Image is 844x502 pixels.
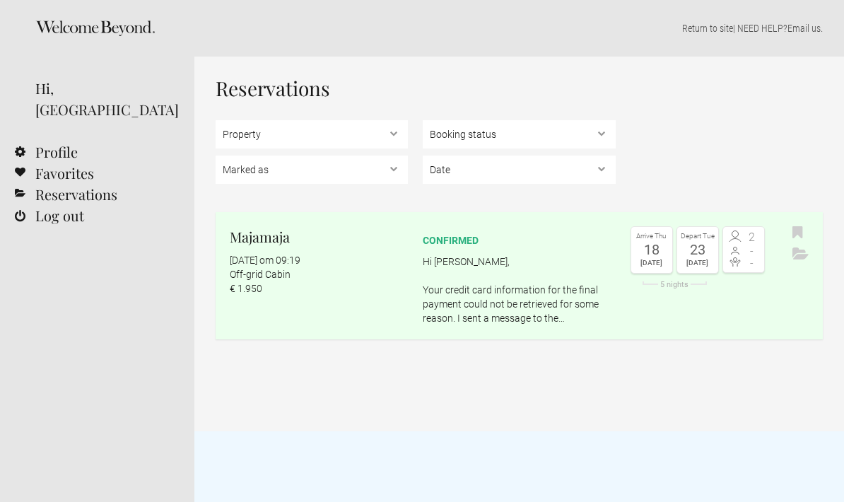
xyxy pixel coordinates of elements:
[681,257,715,269] div: [DATE]
[789,223,807,244] button: Bookmark
[230,267,408,281] div: Off-grid Cabin
[744,257,761,269] span: -
[635,230,669,243] div: Arrive Thu
[682,23,733,34] a: Return to site
[230,255,300,266] flynt-date-display: [DATE] om 09:19
[789,244,812,265] button: Archive
[744,232,761,243] span: 2
[216,156,408,184] select: , , ,
[230,226,408,247] h2: Majamaja
[681,243,715,257] div: 23
[423,233,615,247] div: confirmed
[787,23,821,34] a: Email us
[35,78,173,120] div: Hi, [GEOGRAPHIC_DATA]
[635,243,669,257] div: 18
[216,120,408,148] select: , ,
[423,156,615,184] select: ,
[216,212,823,339] a: Majamaja [DATE] om 09:19 Off-grid Cabin € 1.950 confirmed Hi [PERSON_NAME], Your credit card info...
[681,230,715,243] div: Depart Tue
[230,283,262,294] flynt-currency: € 1.950
[423,120,615,148] select: , ,
[216,78,823,99] h1: Reservations
[744,245,761,257] span: -
[631,281,719,288] div: 5 nights
[423,255,615,325] p: Hi [PERSON_NAME], Your credit card information for the final payment could not be retrieved for s...
[635,257,669,269] div: [DATE]
[216,21,823,35] p: | NEED HELP? .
